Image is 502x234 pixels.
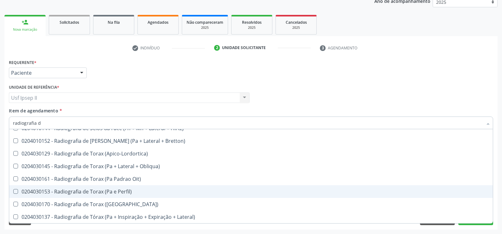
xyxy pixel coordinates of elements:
[9,58,36,67] label: Requerente
[236,25,268,30] div: 2025
[60,20,79,25] span: Solicitados
[187,20,223,25] span: Não compareceram
[13,138,489,143] div: 0204010152 - Radiografia de [PERSON_NAME] (Pa + Lateral + Bretton)
[22,19,29,26] div: person_add
[222,45,266,51] div: Unidade solicitante
[9,83,59,92] label: Unidade de referência
[13,151,489,156] div: 0204030129 - Radiografia de Torax (Apico-Lordortica)
[214,45,220,51] div: 2
[13,189,489,194] div: 0204030153 - Radiografia de Torax (Pa e Perfil)
[13,202,489,207] div: 0204030170 - Radiografia de Torax ([GEOGRAPHIC_DATA])
[242,20,262,25] span: Resolvidos
[13,117,483,129] input: Buscar por procedimentos
[13,176,489,181] div: 0204030161 - Radiografia de Torax (Pa Padrao Oit)
[148,20,168,25] span: Agendados
[13,164,489,169] div: 0204030145 - Radiografia de Torax (Pa + Lateral + Obliqua)
[108,20,120,25] span: Na fila
[280,25,312,30] div: 2025
[9,108,58,114] span: Item de agendamento
[11,70,74,76] span: Paciente
[286,20,307,25] span: Cancelados
[187,25,223,30] div: 2025
[13,214,489,219] div: 0204030137 - Radiografia de Tórax (Pa + Inspiração + Expiração + Lateral)
[9,27,41,32] div: Nova marcação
